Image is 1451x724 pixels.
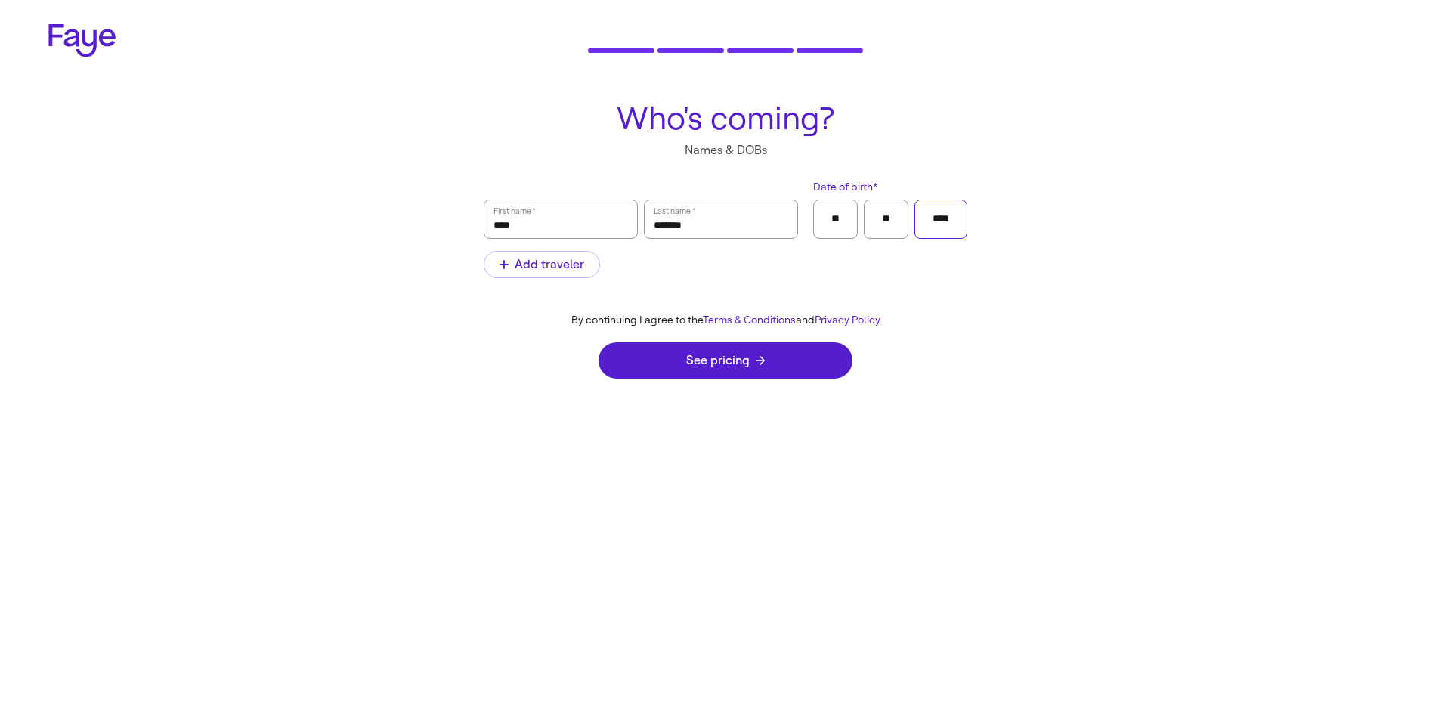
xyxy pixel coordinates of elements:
[472,314,979,327] div: By continuing I agree to the and
[492,203,537,218] label: First name
[484,142,967,159] p: Names & DOBs
[815,314,880,326] a: Privacy Policy
[686,354,765,367] span: See pricing
[599,342,852,379] button: See pricing
[484,101,967,136] h1: Who's coming?
[652,203,697,218] label: Last name
[484,251,600,278] button: Add traveler
[500,258,584,271] span: Add traveler
[924,208,958,231] input: Year
[823,208,848,231] input: Month
[874,208,899,231] input: Day
[813,181,877,194] span: Date of birth *
[703,314,796,326] a: Terms & Conditions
